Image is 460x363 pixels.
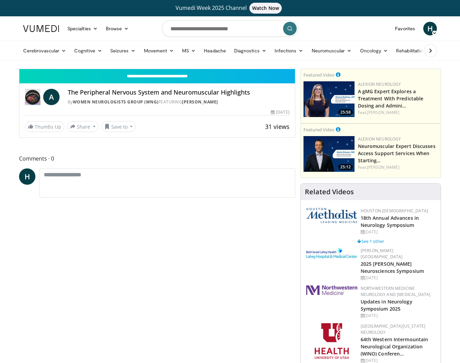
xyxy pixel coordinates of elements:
img: 2a462fb6-9365-492a-ac79-3166a6f924d8.png.150x105_q85_autocrop_double_scale_upscale_version-0.2.jpg [306,285,357,295]
a: Oncology [356,44,392,57]
a: H [19,168,35,185]
a: [PERSON_NAME][GEOGRAPHIC_DATA] [361,248,403,260]
a: Browse [102,22,133,35]
a: A [43,89,60,105]
span: Vumedi Week 2025 Channel [176,4,284,12]
a: 64th Western Intermountain Neurological Organization (WINO) Conferen… [361,336,428,357]
a: See 1 other [357,238,384,244]
img: f6362829-b0a3-407d-a044-59546adfd345.png.150x105_q85_autocrop_double_scale_upscale_version-0.2.png [315,323,349,359]
a: Cognitive [70,44,106,57]
a: Alexion Neurology [358,136,401,142]
div: [DATE] [361,275,435,281]
a: 18th Annual Advances in Neurology Symposium [361,215,419,228]
input: Search topics, interventions [162,20,298,37]
h4: Related Videos [305,188,354,196]
div: Feat. [358,110,438,116]
img: e7977282-282c-4444-820d-7cc2733560fd.jpg.150x105_q85_autocrop_double_scale_upscale_version-0.2.jpg [306,248,357,259]
a: Movement [140,44,178,57]
div: By FEATURING [68,99,290,105]
span: Comments 0 [19,154,295,163]
div: [DATE] [271,109,289,115]
span: Watch Now [249,3,282,14]
a: Alexion Neurology [358,81,401,87]
a: [PERSON_NAME] [367,164,399,170]
a: H [423,22,437,35]
small: Featured Video [303,127,334,133]
img: Women Neurologists Group (WNG) [25,89,40,105]
span: 25:58 [338,109,353,115]
a: Houston [DEMOGRAPHIC_DATA] [361,208,428,214]
div: Feat. [358,164,438,170]
a: Updates in Neurology Symposium 2025 [361,298,412,312]
a: Thumbs Up [25,121,64,132]
a: Vumedi Week 2025 ChannelWatch Now [24,3,436,14]
a: [PERSON_NAME] [182,99,218,105]
a: Specialties [63,22,102,35]
a: Neuromuscular [308,44,356,57]
span: 31 views [265,122,290,131]
img: 55ef5a72-a204-42b0-ba67-a2f597bcfd60.png.150x105_q85_crop-smart_upscale.png [303,81,355,117]
a: Neuromuscular Expert Discusses Access Support Services When Starting… [358,143,436,164]
a: MS [178,44,200,57]
a: [PERSON_NAME] [367,110,399,115]
img: VuMedi Logo [23,25,59,32]
a: Headache [200,44,230,57]
a: A gMG Expert Explores a Treatment With Predictable Dosing and Admini… [358,88,424,109]
a: 25:12 [303,136,355,172]
a: 25:58 [303,81,355,117]
a: 2025 [PERSON_NAME] Neurosciences Symposium [361,261,424,274]
button: Save to [101,121,136,132]
img: 2b05e332-28e1-4d48-9f23-7cad04c9557c.png.150x105_q85_crop-smart_upscale.jpg [303,136,355,172]
a: Northwestern Medicine Neurology and [MEDICAL_DATA] [361,285,431,297]
a: Infections [270,44,308,57]
h4: The Peripheral Nervous System and Neuromuscular Highlights [68,89,290,96]
div: [DATE] [361,313,435,319]
a: Women Neurologists Group (WNG) [73,99,159,105]
a: Seizures [106,44,140,57]
a: Cerebrovascular [19,44,70,57]
div: [DATE] [361,229,435,235]
a: Diagnostics [230,44,270,57]
button: Share [67,121,99,132]
small: Featured Video [303,72,334,78]
a: Favorites [391,22,419,35]
img: 5e4488cc-e109-4a4e-9fd9-73bb9237ee91.png.150x105_q85_autocrop_double_scale_upscale_version-0.2.png [306,208,357,223]
span: 25:12 [338,164,353,170]
a: [GEOGRAPHIC_DATA][US_STATE] Neurology [361,323,426,335]
a: Rehabilitation [392,44,429,57]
